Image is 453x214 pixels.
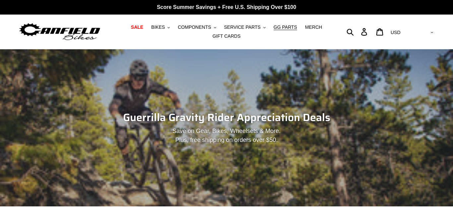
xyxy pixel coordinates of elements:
button: SERVICE PARTS [221,23,269,32]
a: GIFT CARDS [209,32,244,41]
span: MERCH [305,24,322,30]
p: Save on Gear, Bikes, Wheelsets & More. Plus, free shipping on orders over $50. [91,127,362,145]
span: GG PARTS [274,24,297,30]
a: SALE [128,23,147,32]
span: SALE [131,24,143,30]
a: MERCH [302,23,325,32]
span: COMPONENTS [178,24,211,30]
button: BIKES [148,23,173,32]
h2: Guerrilla Gravity Rider Appreciation Deals [46,111,407,124]
span: SERVICE PARTS [224,24,260,30]
a: GG PARTS [270,23,300,32]
span: GIFT CARDS [213,33,241,39]
button: COMPONENTS [174,23,219,32]
img: Canfield Bikes [18,21,101,42]
span: BIKES [151,24,165,30]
